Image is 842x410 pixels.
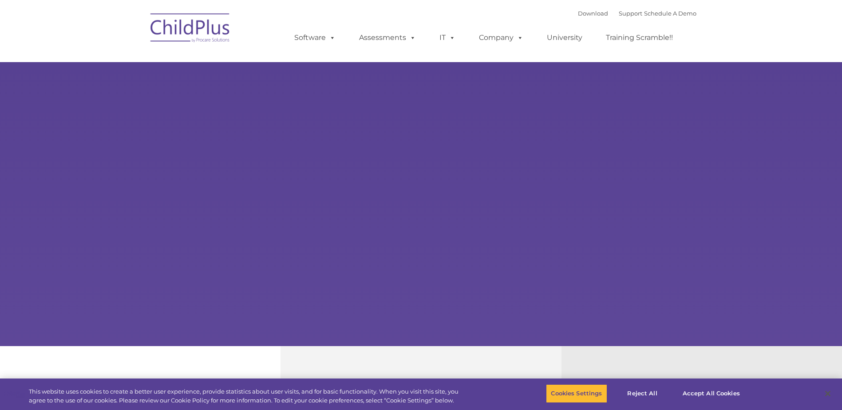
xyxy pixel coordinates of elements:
button: Cookies Settings [546,384,607,403]
font: | [578,10,696,17]
div: This website uses cookies to create a better user experience, provide statistics about user visit... [29,387,463,405]
a: Company [470,29,532,47]
a: IT [431,29,464,47]
a: Software [285,29,344,47]
button: Close [818,384,838,403]
a: Training Scramble!! [597,29,682,47]
a: Support [619,10,642,17]
button: Accept All Cookies [678,384,745,403]
button: Reject All [615,384,670,403]
a: Download [578,10,608,17]
a: University [538,29,591,47]
a: Schedule A Demo [644,10,696,17]
a: Assessments [350,29,425,47]
img: ChildPlus by Procare Solutions [146,7,235,51]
